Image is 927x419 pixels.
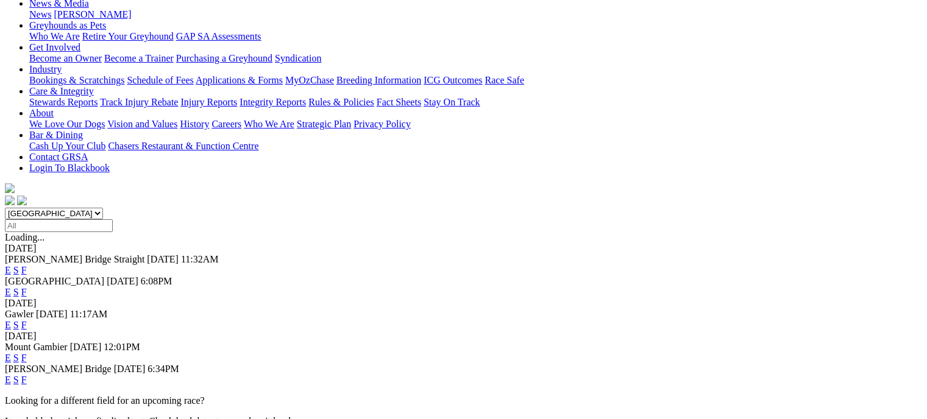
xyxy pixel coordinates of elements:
a: Privacy Policy [353,119,411,129]
input: Select date [5,219,113,232]
span: 6:34PM [147,364,179,374]
a: Who We Are [29,31,80,41]
a: S [13,353,19,363]
a: E [5,375,11,385]
a: Become a Trainer [104,53,174,63]
img: facebook.svg [5,195,15,205]
a: About [29,108,54,118]
a: We Love Our Dogs [29,119,105,129]
div: News & Media [29,9,922,20]
div: Industry [29,75,922,86]
a: Fact Sheets [377,97,421,107]
a: E [5,265,11,275]
a: Race Safe [485,75,524,85]
span: [DATE] [36,309,68,319]
a: F [21,265,27,275]
img: logo-grsa-white.png [5,183,15,193]
span: Loading... [5,232,44,242]
span: 6:08PM [141,276,172,286]
a: Strategic Plan [297,119,351,129]
a: News [29,9,51,19]
a: [PERSON_NAME] [54,9,131,19]
div: Get Involved [29,53,922,64]
img: twitter.svg [17,195,27,205]
a: Schedule of Fees [127,75,193,85]
div: Bar & Dining [29,141,922,152]
a: Who We Are [244,119,294,129]
span: [DATE] [114,364,146,374]
a: Care & Integrity [29,86,94,96]
a: F [21,320,27,330]
a: Integrity Reports [240,97,306,107]
span: [DATE] [70,342,102,352]
a: GAP SA Assessments [176,31,261,41]
a: E [5,353,11,363]
a: Rules & Policies [308,97,374,107]
a: Contact GRSA [29,152,88,162]
a: MyOzChase [285,75,334,85]
div: [DATE] [5,298,922,309]
div: [DATE] [5,331,922,342]
a: E [5,320,11,330]
a: Bookings & Scratchings [29,75,124,85]
span: [PERSON_NAME] Bridge Straight [5,254,144,264]
a: Purchasing a Greyhound [176,53,272,63]
a: Track Injury Rebate [100,97,178,107]
a: Get Involved [29,42,80,52]
a: F [21,287,27,297]
a: Greyhounds as Pets [29,20,106,30]
a: S [13,265,19,275]
span: [DATE] [107,276,138,286]
a: Careers [211,119,241,129]
a: Injury Reports [180,97,237,107]
a: Applications & Forms [196,75,283,85]
a: S [13,375,19,385]
a: E [5,287,11,297]
a: History [180,119,209,129]
a: S [13,320,19,330]
p: Looking for a different field for an upcoming race? [5,395,922,406]
a: S [13,287,19,297]
a: Cash Up Your Club [29,141,105,151]
span: [GEOGRAPHIC_DATA] [5,276,104,286]
div: Care & Integrity [29,97,922,108]
a: Vision and Values [107,119,177,129]
a: Breeding Information [336,75,421,85]
a: ICG Outcomes [424,75,482,85]
div: [DATE] [5,243,922,254]
span: 11:17AM [70,309,108,319]
a: Chasers Restaurant & Function Centre [108,141,258,151]
span: Mount Gambier [5,342,68,352]
a: Become an Owner [29,53,102,63]
span: 11:32AM [181,254,219,264]
span: [PERSON_NAME] Bridge [5,364,112,374]
span: Gawler [5,309,34,319]
a: Stay On Track [424,97,480,107]
span: [DATE] [147,254,179,264]
div: About [29,119,922,130]
a: Stewards Reports [29,97,98,107]
span: 12:01PM [104,342,140,352]
a: F [21,375,27,385]
a: F [21,353,27,363]
a: Retire Your Greyhound [82,31,174,41]
a: Syndication [275,53,321,63]
a: Industry [29,64,62,74]
a: Login To Blackbook [29,163,110,173]
a: Bar & Dining [29,130,83,140]
div: Greyhounds as Pets [29,31,922,42]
